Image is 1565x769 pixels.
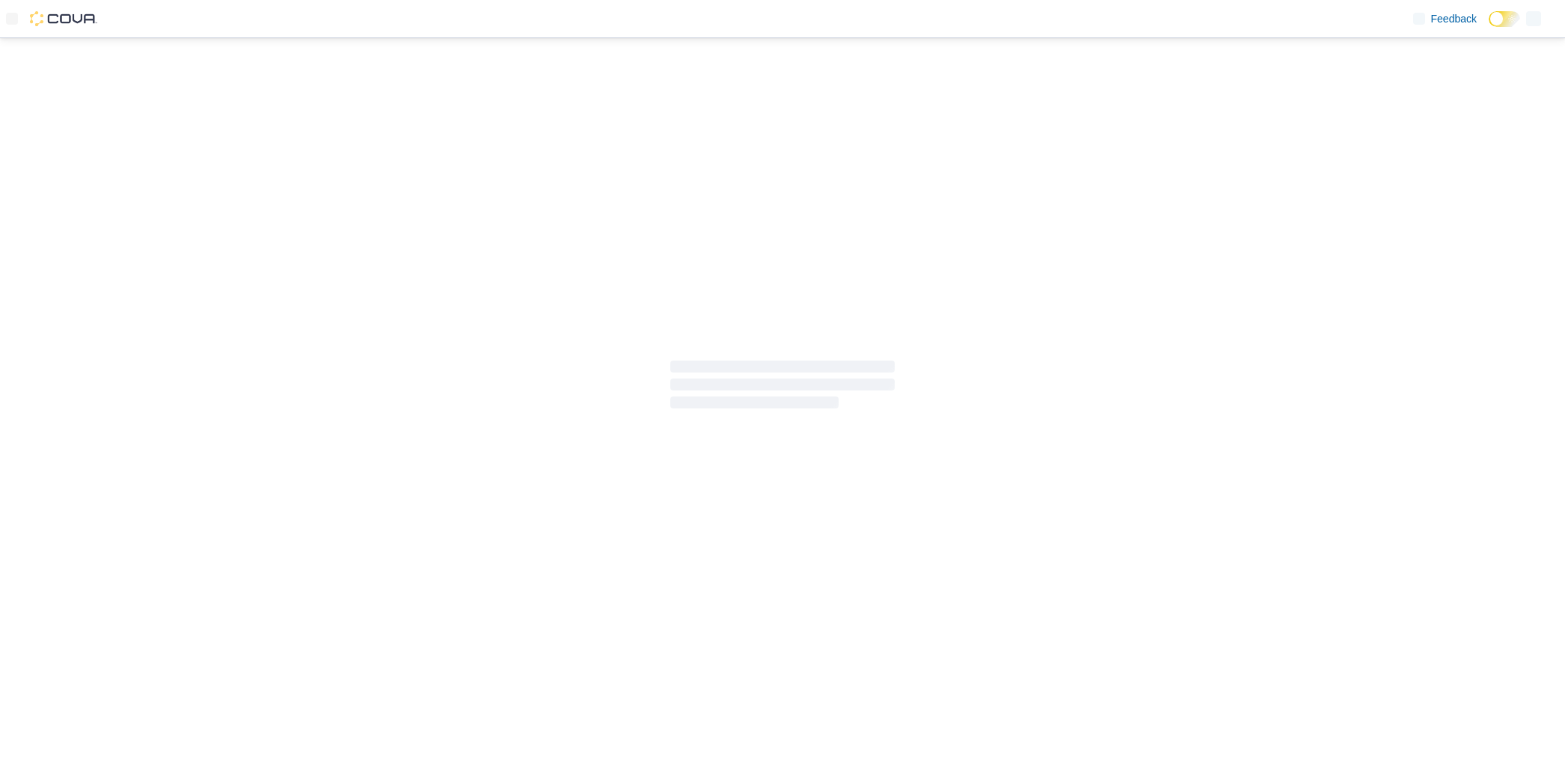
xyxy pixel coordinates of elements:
input: Dark Mode [1489,11,1520,27]
span: Loading [670,364,895,411]
span: Dark Mode [1489,27,1489,28]
span: Feedback [1431,11,1477,26]
img: Cova [30,11,97,26]
a: Feedback [1407,4,1483,34]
